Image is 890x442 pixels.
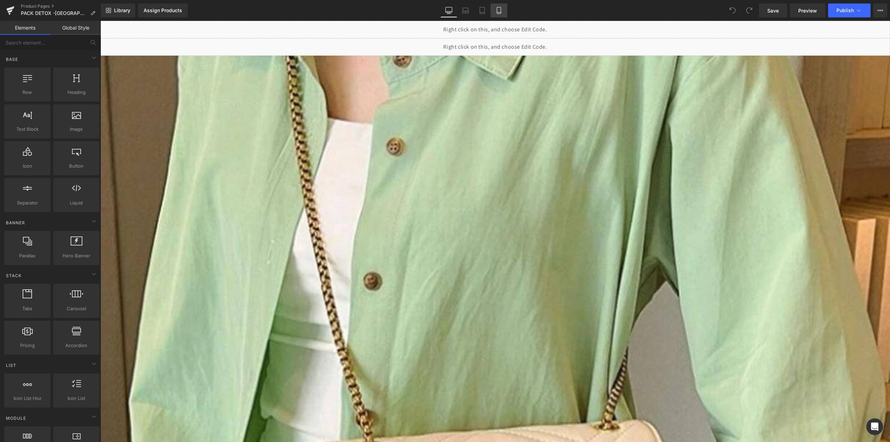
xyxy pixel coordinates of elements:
button: Redo [742,3,756,17]
span: Liquid [55,199,97,207]
span: Publish [836,8,854,13]
span: Heading [55,89,97,96]
a: Desktop [440,3,457,17]
span: Banner [5,219,26,226]
a: Laptop [457,3,474,17]
a: Tablet [474,3,491,17]
div: Open Intercom Messenger [866,418,883,435]
span: Base [5,56,19,63]
a: Preview [790,3,825,17]
span: Image [55,126,97,133]
span: Icon List [55,395,97,402]
span: Stack [5,272,22,279]
span: Separator [6,199,48,207]
span: Carousel [55,305,97,312]
span: Button [55,162,97,170]
a: New Library [101,3,135,17]
span: List [5,362,17,369]
span: Row [6,89,48,96]
div: Assign Products [144,8,182,13]
span: Preview [798,7,817,14]
span: Tabs [6,305,48,312]
button: Publish [828,3,871,17]
span: Hero Banner [55,252,97,259]
span: Module [5,415,27,421]
span: Icon List Hoz [6,395,48,402]
span: Save [767,7,779,14]
button: More [873,3,887,17]
span: Text Block [6,126,48,133]
span: Accordion [55,342,97,349]
span: Icon [6,162,48,170]
span: Library [114,7,130,14]
a: Global Style [50,21,101,35]
a: Product Pages [21,3,101,9]
span: Parallax [6,252,48,259]
span: Pricing [6,342,48,349]
span: PACK DETOX -[GEOGRAPHIC_DATA] [21,10,88,16]
a: Mobile [491,3,507,17]
button: Undo [726,3,739,17]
